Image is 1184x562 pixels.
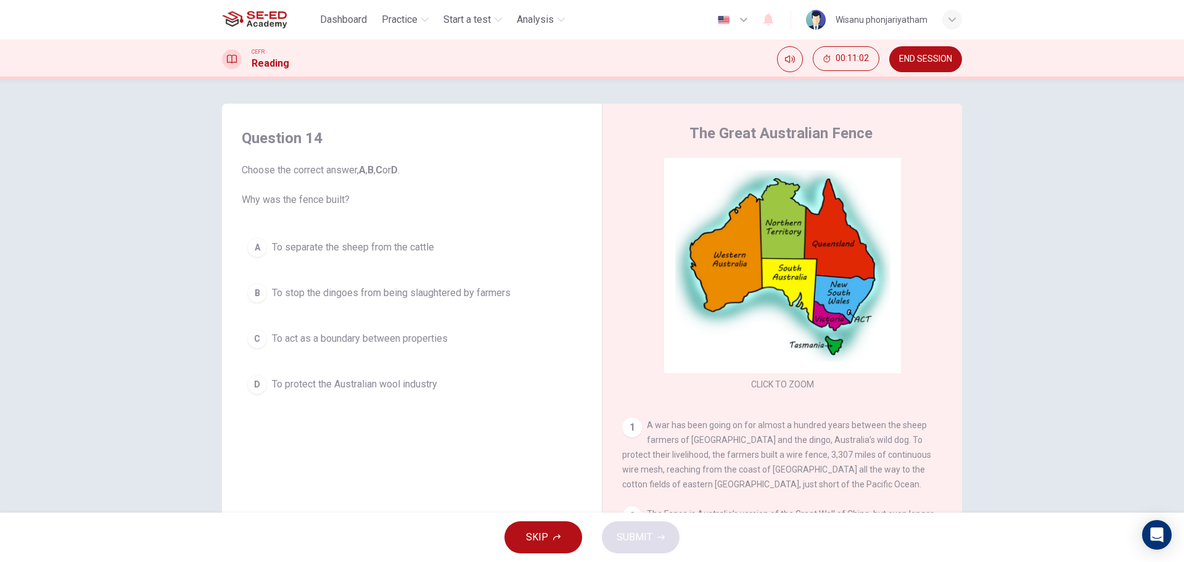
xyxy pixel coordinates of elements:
button: DTo protect the Australian wool industry [242,369,582,400]
span: Dashboard [320,12,367,27]
h4: Question 14 [242,128,582,148]
button: Start a test [438,9,507,31]
button: Dashboard [315,9,372,31]
span: Choose the correct answer, , , or . Why was the fence built? [242,163,582,207]
button: CTo act as a boundary between properties [242,323,582,354]
div: Hide [813,46,879,72]
button: 00:11:02 [813,46,879,71]
div: D [247,374,267,394]
img: en [716,15,731,25]
span: To protect the Australian wool industry [272,377,437,392]
img: Profile picture [806,10,826,30]
img: SE-ED Academy logo [222,7,287,32]
h1: Reading [252,56,289,71]
span: END SESSION [899,54,952,64]
b: D [391,164,398,176]
div: 1 [622,418,642,437]
span: To stop the dingoes from being slaughtered by farmers [272,286,511,300]
span: Analysis [517,12,554,27]
div: B [247,283,267,303]
span: CEFR [252,48,265,56]
span: SKIP [526,529,548,546]
div: C [247,329,267,349]
div: A [247,238,267,257]
b: A [359,164,366,176]
button: Analysis [512,9,570,31]
b: B [368,164,374,176]
div: Open Intercom Messenger [1142,520,1172,550]
button: END SESSION [889,46,962,72]
span: A war has been going on for almost a hundred years between the sheep farmers of [GEOGRAPHIC_DATA]... [622,420,931,489]
div: Mute [777,46,803,72]
span: 00:11:02 [836,54,869,64]
div: Wisanu phonjariyatham [836,12,927,27]
span: To separate the sheep from the cattle [272,240,434,255]
button: SKIP [504,521,582,553]
a: SE-ED Academy logo [222,7,315,32]
b: C [376,164,382,176]
button: Practice [377,9,434,31]
button: ATo separate the sheep from the cattle [242,232,582,263]
div: 2 [622,506,642,526]
span: Practice [382,12,417,27]
h4: The Great Australian Fence [689,123,873,143]
span: Start a test [443,12,491,27]
button: BTo stop the dingoes from being slaughtered by farmers [242,278,582,308]
span: To act as a boundary between properties [272,331,448,346]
